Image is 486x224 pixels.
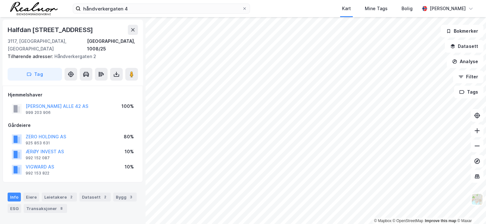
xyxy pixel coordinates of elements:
[128,194,134,200] div: 3
[365,5,388,12] div: Mine Tags
[121,102,134,110] div: 100%
[23,193,39,201] div: Eiere
[454,86,483,98] button: Tags
[8,37,87,53] div: 3117, [GEOGRAPHIC_DATA], [GEOGRAPHIC_DATA]
[87,37,138,53] div: [GEOGRAPHIC_DATA], 1008/25
[58,205,65,212] div: 8
[374,219,391,223] a: Mapbox
[124,133,134,141] div: 80%
[79,193,111,201] div: Datasett
[8,25,94,35] div: Halfdan [STREET_ADDRESS]
[445,40,483,53] button: Datasett
[8,91,138,99] div: Hjemmelshaver
[24,204,67,213] div: Transaksjoner
[8,68,62,81] button: Tag
[447,55,483,68] button: Analyse
[113,193,137,201] div: Bygg
[8,54,54,59] span: Tilhørende adresser:
[26,155,50,161] div: 992 152 087
[125,163,134,171] div: 10%
[26,141,50,146] div: 925 853 631
[454,194,486,224] div: Kontrollprogram for chat
[8,193,21,201] div: Info
[430,5,466,12] div: [PERSON_NAME]
[8,53,133,60] div: Håndverkergaten 2
[102,194,108,200] div: 2
[454,194,486,224] iframe: Chat Widget
[8,122,138,129] div: Gårdeiere
[10,2,58,15] img: realnor-logo.934646d98de889bb5806.png
[342,5,351,12] div: Kart
[26,110,51,115] div: 999 203 906
[393,219,423,223] a: OpenStreetMap
[425,219,456,223] a: Improve this map
[125,148,134,155] div: 10%
[68,194,74,200] div: 2
[453,70,483,83] button: Filter
[402,5,413,12] div: Bolig
[8,204,21,213] div: ESG
[441,25,483,37] button: Bokmerker
[26,171,49,176] div: 992 153 822
[471,193,483,205] img: Z
[81,4,242,13] input: Søk på adresse, matrikkel, gårdeiere, leietakere eller personer
[42,193,77,201] div: Leietakere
